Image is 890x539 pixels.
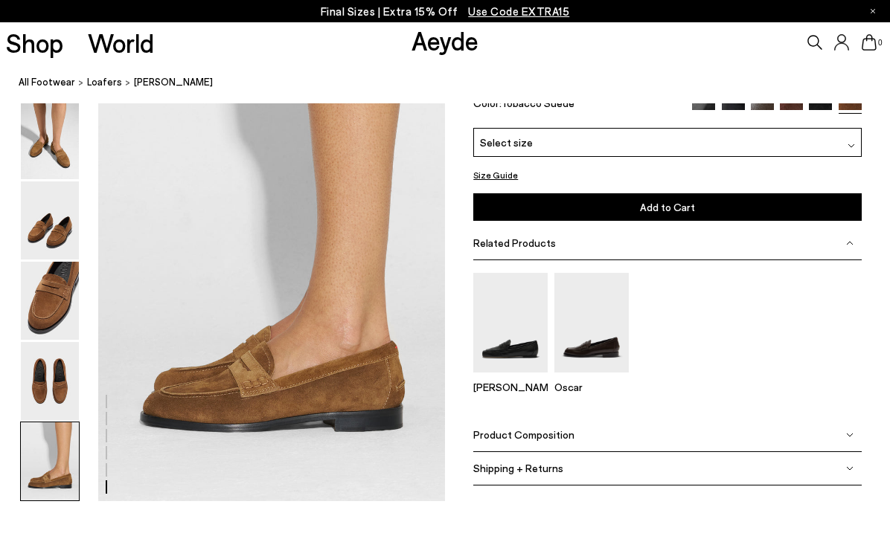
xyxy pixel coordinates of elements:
[473,166,518,184] button: Size Guide
[19,74,75,90] a: All Footwear
[473,236,556,249] span: Related Products
[19,62,890,103] nav: breadcrumb
[862,34,877,51] a: 0
[134,74,213,90] span: [PERSON_NAME]
[473,462,563,474] span: Shipping + Returns
[473,380,548,393] p: [PERSON_NAME]
[554,273,629,372] img: Oscar Leather Loafers
[468,4,569,18] span: Navigate to /collections/ss25-final-sizes
[480,135,533,150] span: Select size
[412,25,478,56] a: Aeyde
[640,200,695,213] span: Add to Cart
[473,361,548,393] a: Lana Moccasin Loafers [PERSON_NAME]
[21,101,79,179] img: Oscar Suede Loafers - Image 2
[21,181,79,259] img: Oscar Suede Loafers - Image 3
[473,428,574,441] span: Product Composition
[877,39,884,47] span: 0
[6,30,63,56] a: Shop
[554,361,629,393] a: Oscar Leather Loafers Oscar
[846,464,854,471] img: svg%3E
[88,30,154,56] a: World
[21,342,79,420] img: Oscar Suede Loafers - Image 5
[846,239,854,246] img: svg%3E
[473,193,861,220] button: Add to Cart
[87,76,122,88] span: Loafers
[846,430,854,438] img: svg%3E
[21,422,79,500] img: Oscar Suede Loafers - Image 6
[21,262,79,340] img: Oscar Suede Loafers - Image 4
[554,380,629,393] p: Oscar
[321,2,570,21] p: Final Sizes | Extra 15% Off
[473,273,548,372] img: Lana Moccasin Loafers
[87,74,122,90] a: Loafers
[473,96,680,113] div: Color:
[848,141,855,149] img: svg%3E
